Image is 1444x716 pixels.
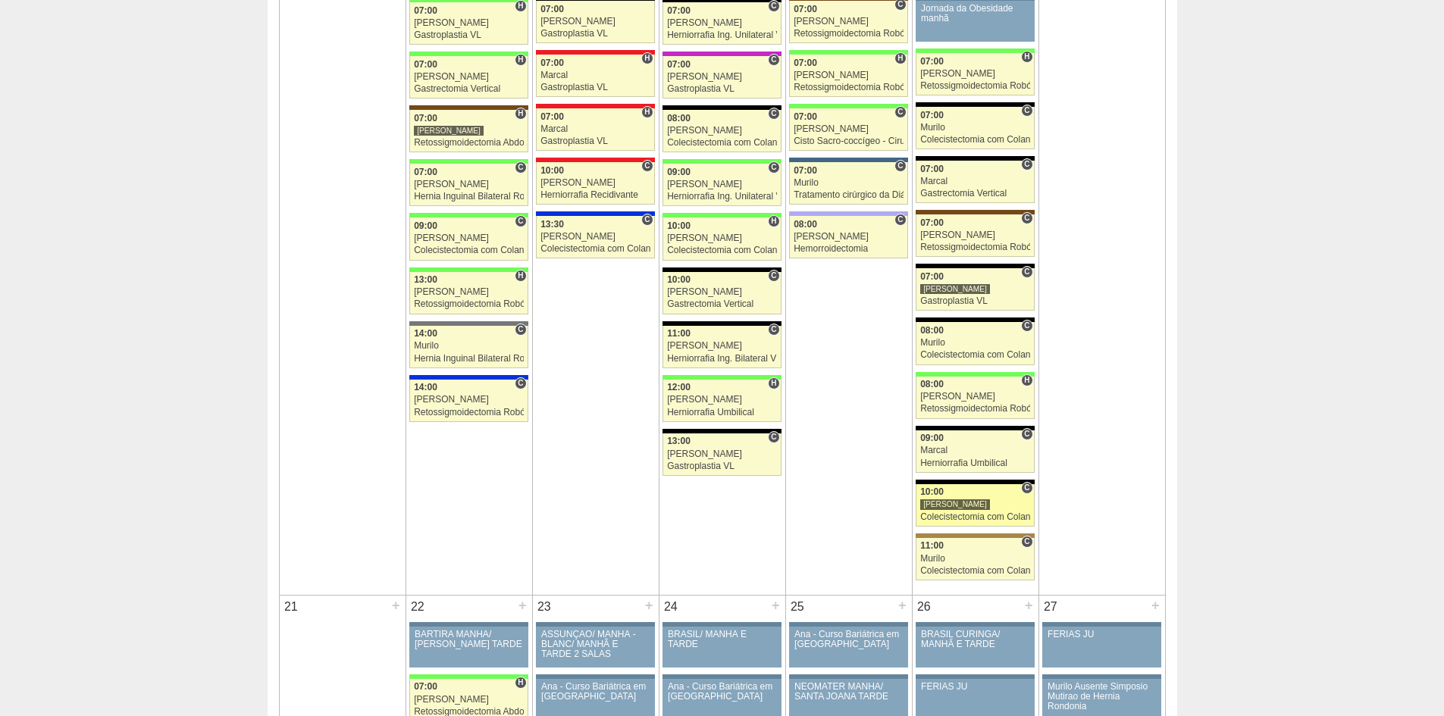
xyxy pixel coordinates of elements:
[414,167,437,177] span: 07:00
[667,245,777,255] div: Colecistectomia com Colangiografia VL
[789,216,907,258] a: C 08:00 [PERSON_NAME] Hemorroidectomia
[667,84,777,94] div: Gastroplastia VL
[920,283,990,295] div: [PERSON_NAME]
[414,299,524,309] div: Retossigmoidectomia Robótica
[920,164,944,174] span: 07:00
[515,54,526,66] span: Hospital
[1042,674,1161,679] div: Key: Aviso
[536,55,654,97] a: H 07:00 Marcal Gastroplastia VL
[789,55,907,97] a: H 07:00 [PERSON_NAME] Retossigmoidectomia Robótica
[920,554,1030,564] div: Murilo
[667,449,777,459] div: [PERSON_NAME]
[662,622,781,627] div: Key: Aviso
[913,596,936,618] div: 26
[280,596,303,618] div: 21
[667,299,777,309] div: Gastrectomia Vertical
[414,138,524,148] div: Retossigmoidectomia Abdominal VL
[1021,482,1032,494] span: Consultório
[540,4,564,14] span: 07:00
[414,395,524,405] div: [PERSON_NAME]
[916,426,1034,430] div: Key: Blanc
[414,245,524,255] div: Colecistectomia com Colangiografia VL
[794,136,904,146] div: Cisto Sacro-coccígeo - Cirurgia
[409,272,528,314] a: H 13:00 [PERSON_NAME] Retossigmoidectomia Robótica
[894,52,906,64] span: Hospital
[662,56,781,98] a: C 07:00 [PERSON_NAME] Gastroplastia VL
[667,30,777,40] div: Herniorrafia Ing. Unilateral VL
[667,341,777,351] div: [PERSON_NAME]
[794,232,904,242] div: [PERSON_NAME]
[916,674,1034,679] div: Key: Aviso
[916,156,1034,161] div: Key: Blanc
[920,433,944,443] span: 09:00
[1048,630,1156,639] div: FERIAS JU
[536,622,654,627] div: Key: Aviso
[894,214,906,226] span: Consultório
[920,56,944,67] span: 07:00
[541,630,650,660] div: ASSUNÇÃO/ MANHÃ -BLANC/ MANHÃ E TARDE 2 SALAS
[789,674,907,679] div: Key: Aviso
[662,433,781,476] a: C 13:00 [PERSON_NAME] Gastroplastia VL
[789,622,907,627] div: Key: Aviso
[789,162,907,205] a: C 07:00 Murilo Tratamento cirúrgico da Diástase do reto abdomem
[414,30,524,40] div: Gastroplastia VL
[515,215,526,227] span: Consultório
[536,158,654,162] div: Key: Assunção
[916,372,1034,377] div: Key: Brasil
[536,211,654,216] div: Key: São Luiz - Itaim
[515,161,526,174] span: Consultório
[921,4,1029,23] div: Jornada da Obesidade manhã
[667,287,777,297] div: [PERSON_NAME]
[409,267,528,272] div: Key: Brasil
[414,408,524,417] div: Retossigmoidectomia Robótica
[920,271,944,282] span: 07:00
[409,321,528,326] div: Key: Santa Catarina
[540,29,650,39] div: Gastroplastia VL
[1021,428,1032,440] span: Consultório
[920,499,990,510] div: [PERSON_NAME]
[920,458,1030,468] div: Herniorrafia Umbilical
[768,108,779,120] span: Consultório
[414,328,437,339] span: 14:00
[920,486,944,497] span: 10:00
[409,105,528,110] div: Key: Santa Joana
[667,18,777,28] div: [PERSON_NAME]
[540,244,650,254] div: Colecistectomia com Colangiografia VL
[540,70,650,80] div: Marcal
[920,242,1030,252] div: Retossigmoidectomia Robótica
[794,58,817,68] span: 07:00
[662,110,781,152] a: C 08:00 [PERSON_NAME] Colecistectomia com Colangiografia VL
[920,81,1030,91] div: Retossigmoidectomia Robótica
[409,375,528,380] div: Key: São Luiz - Itaim
[916,48,1034,53] div: Key: Brasil
[1021,320,1032,332] span: Consultório
[540,124,650,134] div: Marcal
[662,52,781,56] div: Key: Maria Braido
[659,596,683,618] div: 24
[916,538,1034,580] a: C 11:00 Murilo Colecistectomia com Colangiografia VL
[667,5,691,16] span: 07:00
[1149,596,1162,615] div: +
[768,431,779,443] span: Consultório
[667,59,691,70] span: 07:00
[667,180,777,189] div: [PERSON_NAME]
[414,192,524,202] div: Hernia Inguinal Bilateral Robótica
[406,596,430,618] div: 22
[768,270,779,282] span: Consultório
[667,461,777,471] div: Gastroplastia VL
[920,512,1030,522] div: Colecistectomia com Colangiografia VL
[916,322,1034,364] a: C 08:00 Murilo Colecistectomia com Colangiografia VL
[916,214,1034,257] a: C 07:00 [PERSON_NAME] Retossigmoidectomia Robótica
[920,350,1030,360] div: Colecistectomia com Colangiografia VL
[414,681,437,692] span: 07:00
[662,267,781,272] div: Key: Blanc
[414,382,437,392] span: 14:00
[667,436,691,446] span: 13:00
[916,268,1034,311] a: C 07:00 [PERSON_NAME] Gastroplastia VL
[515,324,526,336] span: Consultório
[515,377,526,389] span: Consultório
[916,53,1034,95] a: H 07:00 [PERSON_NAME] Retossigmoidectomia Robótica
[668,682,776,702] div: Ana - Curso Bariátrica em [GEOGRAPHIC_DATA]
[662,375,781,380] div: Key: Brasil
[414,72,524,82] div: [PERSON_NAME]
